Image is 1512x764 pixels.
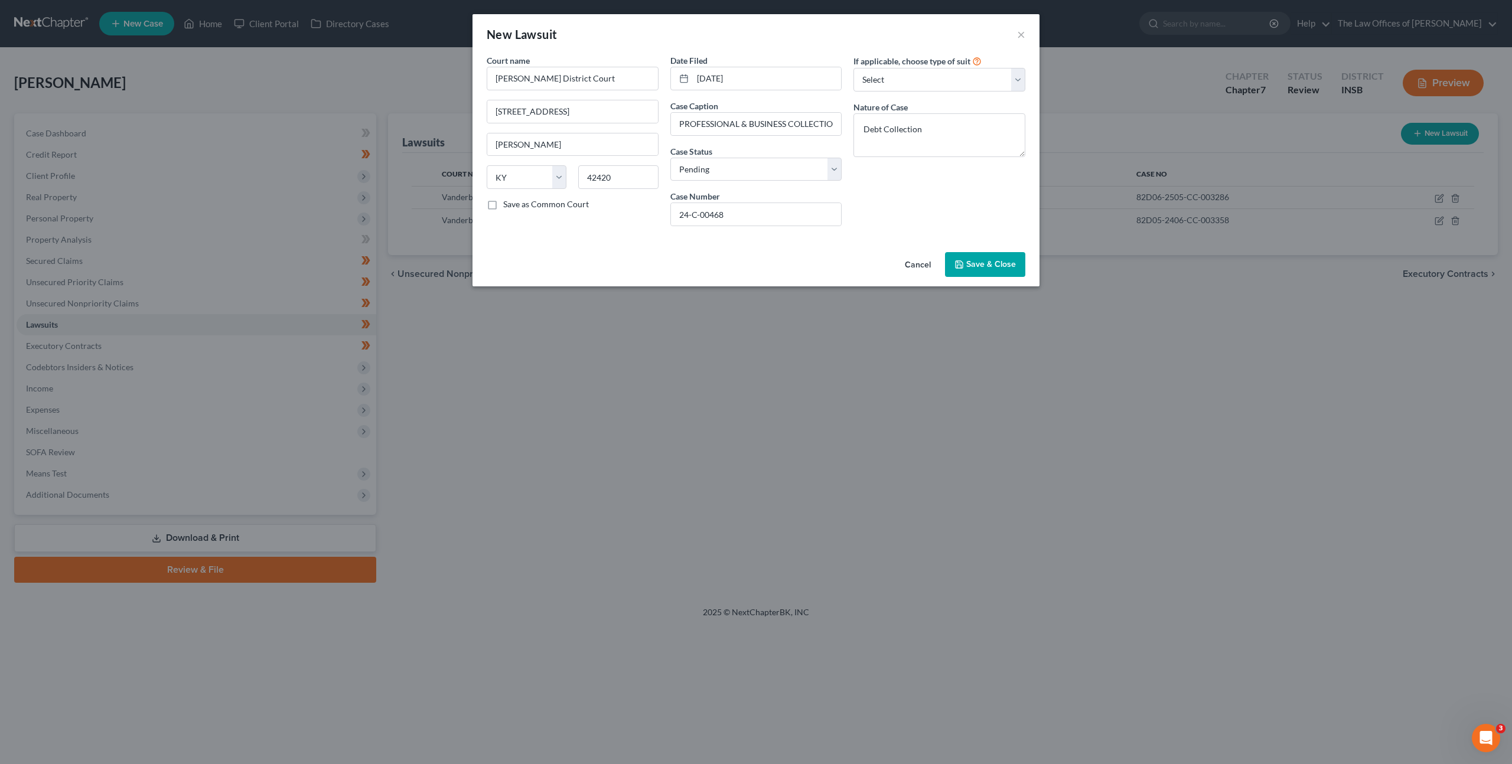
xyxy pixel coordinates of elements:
label: Case Caption [670,100,718,112]
input: -- [671,113,842,135]
button: Save & Close [945,252,1025,277]
label: Nature of Case [853,101,908,113]
span: New [487,27,512,41]
input: MM/DD/YYYY [693,67,842,90]
label: Save as Common Court [503,198,589,210]
input: # [671,203,842,226]
label: Date Filed [670,54,708,67]
span: Case Status [670,146,712,156]
button: Cancel [895,253,940,277]
span: 3 [1496,724,1506,733]
input: Enter address... [487,100,658,123]
input: Enter zip... [578,165,658,189]
label: Case Number [670,190,720,203]
span: Save & Close [966,259,1016,269]
input: Enter city... [487,133,658,156]
label: If applicable, choose type of suit [853,55,970,67]
iframe: Intercom live chat [1472,724,1500,752]
span: Lawsuit [515,27,558,41]
button: × [1017,27,1025,41]
input: Search court by name... [487,67,659,90]
span: Court name [487,55,530,66]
